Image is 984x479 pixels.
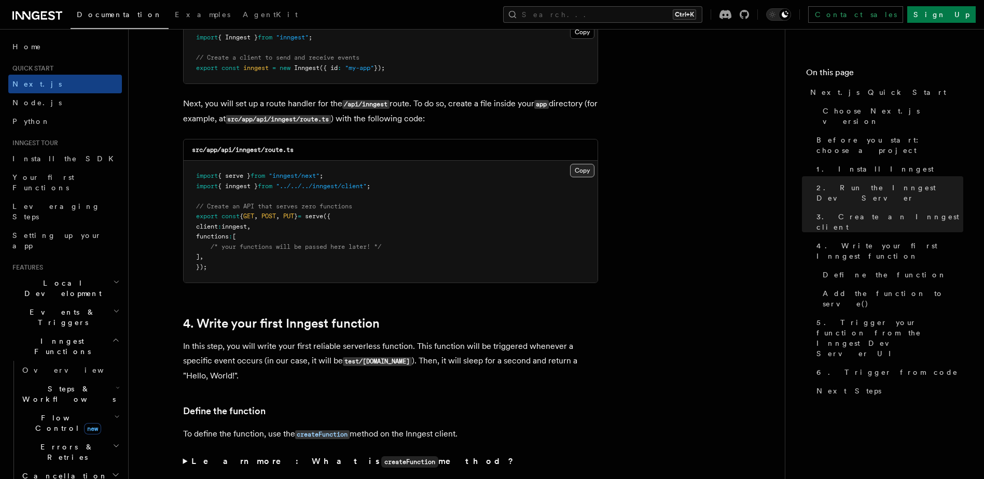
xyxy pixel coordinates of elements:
[8,112,122,131] a: Python
[819,102,963,131] a: Choose Next.js version
[18,361,122,379] a: Overview
[196,34,218,41] span: import
[816,182,963,203] span: 2. Run the Inngest Dev Server
[816,135,963,156] span: Before you start: choose a project
[367,182,370,190] span: ;
[283,213,294,220] span: PUT
[229,233,232,240] span: :
[183,339,598,383] p: In this step, you will write your first reliable serverless function. This function will be trigg...
[816,241,963,261] span: 4. Write your first Inngest function
[812,131,963,160] a: Before you start: choose a project
[196,54,359,61] span: // Create a client to send and receive events
[18,379,122,408] button: Steps & Workflows
[221,213,240,220] span: const
[823,106,963,126] span: Choose Next.js version
[816,317,963,359] span: 5. Trigger your function from the Inngest Dev Server UI
[295,430,350,439] code: createFunction
[823,270,947,280] span: Define the function
[276,213,280,220] span: ,
[196,253,200,260] span: ]
[18,438,122,467] button: Errors & Retries
[12,80,62,88] span: Next.js
[226,115,331,124] code: src/app/api/inngest/route.ts
[18,384,116,404] span: Steps & Workflows
[8,64,53,73] span: Quick start
[237,3,304,28] a: AgentKit
[812,207,963,236] a: 3. Create an Inngest client
[823,288,963,309] span: Add the function to serve()
[309,34,312,41] span: ;
[243,10,298,19] span: AgentKit
[8,332,122,361] button: Inngest Functions
[196,213,218,220] span: export
[196,182,218,190] span: import
[221,223,247,230] span: inngest
[18,408,122,438] button: Flow Controlnew
[673,9,696,20] kbd: Ctrl+K
[503,6,702,23] button: Search...Ctrl+K
[8,197,122,226] a: Leveraging Steps
[254,213,258,220] span: ,
[12,202,100,221] span: Leveraging Steps
[8,149,122,168] a: Install the SDK
[381,456,438,468] code: createFunction
[183,427,598,442] p: To define the function, use the method on the Inngest client.
[320,64,338,72] span: ({ id
[374,64,385,72] span: });
[276,34,309,41] span: "inngest"
[806,83,963,102] a: Next.js Quick Start
[812,236,963,265] a: 4. Write your first Inngest function
[810,87,946,97] span: Next.js Quick Start
[258,34,272,41] span: from
[298,213,301,220] span: =
[806,66,963,83] h4: On this page
[323,213,330,220] span: ({
[218,223,221,230] span: :
[8,226,122,255] a: Setting up your app
[196,64,218,72] span: export
[12,173,74,192] span: Your first Functions
[816,367,958,377] span: 6. Trigger from code
[251,172,265,179] span: from
[570,164,594,177] button: Copy
[534,100,549,109] code: app
[218,172,251,179] span: { serve }
[192,146,294,153] code: src/app/api/inngest/route.ts
[196,203,352,210] span: // Create an API that serves zero functions
[258,182,272,190] span: from
[8,37,122,56] a: Home
[8,168,122,197] a: Your first Functions
[243,64,269,72] span: inngest
[808,6,903,23] a: Contact sales
[196,172,218,179] span: import
[812,178,963,207] a: 2. Run the Inngest Dev Server
[218,34,258,41] span: { Inngest }
[240,213,243,220] span: {
[295,429,350,439] a: createFunction
[570,25,594,39] button: Copy
[8,278,113,299] span: Local Development
[320,172,323,179] span: ;
[8,274,122,303] button: Local Development
[169,3,237,28] a: Examples
[183,404,266,418] a: Define the function
[183,316,380,331] a: 4. Write your first Inngest function
[12,117,50,125] span: Python
[71,3,169,29] a: Documentation
[8,336,112,357] span: Inngest Functions
[18,442,113,462] span: Errors & Retries
[272,64,276,72] span: =
[196,223,218,230] span: client
[175,10,230,19] span: Examples
[816,386,881,396] span: Next Steps
[12,41,41,52] span: Home
[84,423,101,434] span: new
[345,64,374,72] span: "my-app"
[200,253,203,260] span: ,
[8,263,43,272] span: Features
[8,303,122,332] button: Events & Triggers
[812,363,963,382] a: 6. Trigger from code
[218,182,258,190] span: { inngest }
[191,456,516,466] strong: Learn more: What is method?
[8,93,122,112] a: Node.js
